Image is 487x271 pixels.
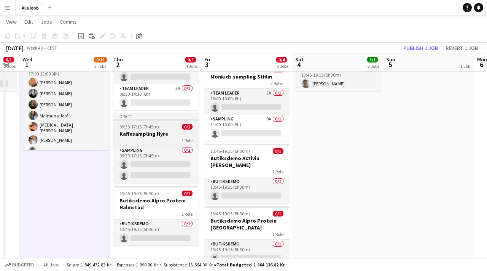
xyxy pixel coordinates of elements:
span: Edit [24,18,33,25]
app-card-role: Butiksdemo0/113:45-19:15 (5h30m) [204,177,290,203]
div: Draft [113,113,199,119]
span: 2 [112,60,123,69]
div: 2 Jobs [368,63,379,69]
h3: Butiksdemo Alpro Protein [GEOGRAPHIC_DATA] [204,217,290,231]
div: [DATE] [6,44,24,52]
span: 2 Roles [271,80,283,86]
app-card-role: Team Leader5A0/110:00-16:00 (6h) [204,89,290,115]
div: 2 Jobs [94,63,107,69]
span: 9/15 [94,57,107,63]
app-job-card: 13:45-19:15 (5h30m)0/1Butiksdemo Activia [PERSON_NAME]1 RoleButiksdemo0/113:45-19:15 (5h30m) [204,144,290,203]
button: Budgeted [4,261,35,269]
app-job-card: 13:45-19:15 (5h30m)0/1Butiksdemo Alpro Protein [GEOGRAPHIC_DATA]1 RoleButiksdemo0/113:45-19:15 (5... [204,206,290,266]
app-card-role: Butiksdemo0/113:45-19:15 (5h30m) [204,240,290,266]
span: 1 Role [181,211,193,217]
app-card-role: Sampling9A0/111:00-16:00 (5h) [204,115,290,141]
span: Total Budgeted 1 864 126.82 kr [216,262,285,268]
button: Alla jobb [16,0,45,15]
span: Jobs [41,18,52,25]
span: Budgeted [12,262,34,268]
div: Salary 1 849 472.82 kr + Expenses 1 090.00 kr + Subsistence 13 564.00 kr = [67,262,285,268]
app-job-card: Draft09:30-17:15 (7h45m)0/2Kaffesampling Hyre1 RoleSampling0/209:30-17:15 (7h45m) [113,113,199,183]
span: View [6,18,17,25]
button: Revert 1 job [442,43,481,53]
h3: Kaffesampling Hyre [113,130,199,137]
span: 0/1 [182,191,193,196]
a: Edit [21,17,36,27]
span: 09:30-17:15 (7h45m) [119,124,159,130]
span: Week 40 [25,45,44,51]
h3: Monkids sampling Sthlm [204,73,290,80]
div: 1 Job [460,63,470,69]
span: 1 Role [272,231,283,237]
span: 4 [294,60,304,69]
span: 0/5 [185,57,196,63]
span: Thu [113,56,123,63]
span: Sun [386,56,395,63]
span: 0/1 [3,57,14,63]
app-job-card: 10:00-16:00 (6h)0/2Monkids sampling Sthlm2 RolesTeam Leader5A0/110:00-16:00 (6h) Sampling9A0/111:... [204,62,290,141]
div: 4 Jobs [186,63,197,69]
app-card-role: Butiksdemo1/113:45-19:15 (5h30m)[PERSON_NAME] [295,65,380,91]
span: 13:45-19:15 (5h30m) [119,191,159,196]
span: Mon [477,56,487,63]
span: 1 Role [181,138,193,143]
span: 0/2 [182,124,193,130]
span: Sat [295,56,304,63]
span: 6 [476,60,487,69]
span: 0/1 [273,148,283,154]
span: 1 Role [272,169,283,175]
h3: Butiksdemo Alpro Protein Halmstad [113,197,199,211]
app-job-card: 13:45-19:15 (5h30m)0/1Butiksdemo Alpro Protein Halmstad1 RoleButiksdemo0/113:45-19:15 (5h30m) [113,186,199,245]
app-card-role: Butiksdemo0/113:45-19:15 (5h30m) [113,220,199,245]
span: 13:45-19:15 (5h30m) [210,148,250,154]
span: Fri [204,56,210,63]
span: 13:45-19:15 (5h30m) [210,211,250,216]
span: 5 [385,60,395,69]
app-card-role: Team Leader5A0/108:30-14:30 (6h) [113,84,199,110]
span: Wed [22,56,32,63]
app-card-role: Sampling0/209:30-17:15 (7h45m) [113,146,199,183]
div: 5 Jobs [277,63,288,69]
button: Publish 1 job [400,43,441,53]
a: Comms [57,17,80,27]
span: Comms [60,18,77,25]
a: Jobs [38,17,55,27]
span: 0/4 [276,57,287,63]
div: CEST [47,45,57,51]
span: 3 [203,60,210,69]
span: 1/1 [367,57,378,63]
span: All jobs [42,262,60,268]
h3: Butiksdemo Activia [PERSON_NAME] [204,155,290,168]
a: View [3,17,20,27]
app-job-card: 17:00-21:00 (4h)9/15TEAM-AW!1 RoleEvent1A9/1517:00-21:00 (4h)[PERSON_NAME][PERSON_NAME][PERSON_NA... [22,37,108,150]
div: 2 Jobs [4,63,16,69]
span: 0/1 [273,211,283,216]
span: 1 [21,60,32,69]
